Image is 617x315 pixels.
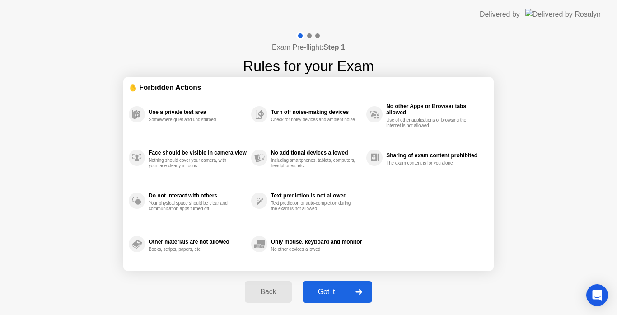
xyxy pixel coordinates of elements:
[386,103,484,116] div: No other Apps or Browser tabs allowed
[149,201,234,212] div: Your physical space should be clear and communication apps turned off
[149,158,234,169] div: Nothing should cover your camera, with your face clearly in focus
[272,42,345,53] h4: Exam Pre-flight:
[271,201,356,212] div: Text prediction or auto-completion during the exam is not allowed
[386,118,472,128] div: Use of other applications or browsing the internet is not allowed
[323,43,345,51] b: Step 1
[149,150,247,156] div: Face should be visible in camera view
[149,109,247,115] div: Use a private test area
[129,82,488,93] div: ✋ Forbidden Actions
[305,288,348,296] div: Got it
[480,9,520,20] div: Delivered by
[243,55,374,77] h1: Rules for your Exam
[271,239,362,245] div: Only mouse, keyboard and monitor
[386,152,484,159] div: Sharing of exam content prohibited
[271,247,356,252] div: No other devices allowed
[586,284,608,306] div: Open Intercom Messenger
[149,193,247,199] div: Do not interact with others
[149,247,234,252] div: Books, scripts, papers, etc
[271,193,362,199] div: Text prediction is not allowed
[271,109,362,115] div: Turn off noise-making devices
[271,158,356,169] div: Including smartphones, tablets, computers, headphones, etc.
[303,281,372,303] button: Got it
[386,160,472,166] div: The exam content is for you alone
[149,117,234,122] div: Somewhere quiet and undisturbed
[271,150,362,156] div: No additional devices allowed
[149,239,247,245] div: Other materials are not allowed
[245,281,291,303] button: Back
[525,9,601,19] img: Delivered by Rosalyn
[248,288,289,296] div: Back
[271,117,356,122] div: Check for noisy devices and ambient noise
